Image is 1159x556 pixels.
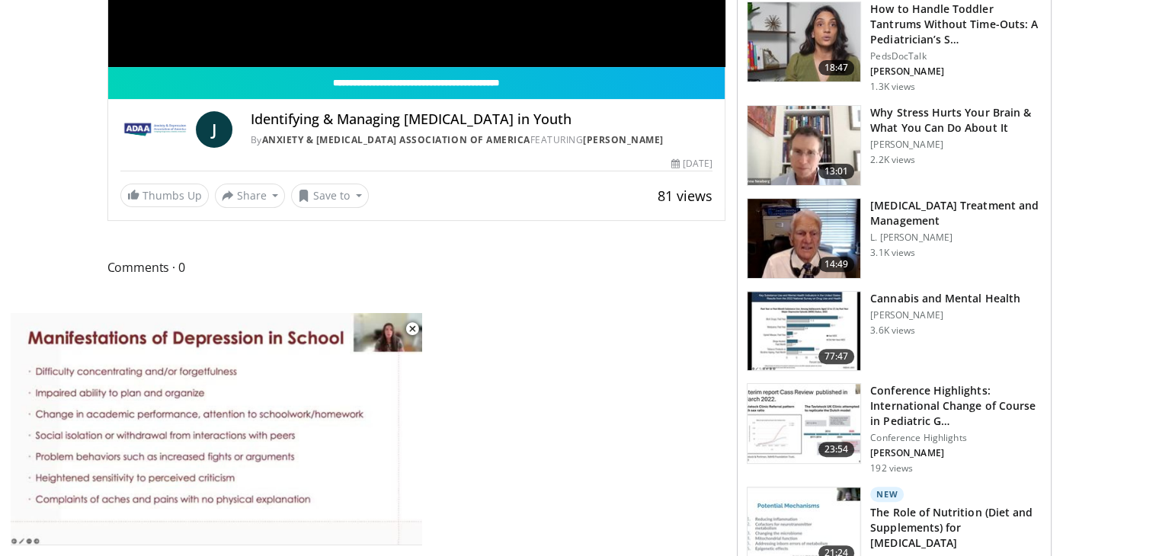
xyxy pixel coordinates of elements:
p: 192 views [870,462,913,475]
p: 1.3K views [870,81,915,93]
img: 0e991599-1ace-4004-98d5-e0b39d86eda7.150x105_q85_crop-smart_upscale.jpg [748,292,860,371]
a: 13:01 Why Stress Hurts Your Brain & What You Can Do About It [PERSON_NAME] 2.2K views [747,105,1042,186]
button: Share [215,184,286,208]
p: [PERSON_NAME] [870,309,1020,321]
span: 18:47 [818,60,855,75]
p: [PERSON_NAME] [870,139,1042,151]
a: [PERSON_NAME] [583,133,664,146]
p: [PERSON_NAME] [870,447,1042,459]
img: 131aa231-63ed-40f9-bacb-73b8cf340afb.150x105_q85_crop-smart_upscale.jpg [748,199,860,278]
h3: How to Handle Toddler Tantrums Without Time-Outs: A Pediatrician’s S… [870,2,1042,47]
span: 13:01 [818,164,855,179]
img: 4658bbb5-685d-4b57-9f52-1b561134a231.150x105_q85_crop-smart_upscale.jpg [748,384,860,463]
img: Anxiety & Depression Association of America [120,111,190,148]
video-js: Video Player [11,313,422,545]
div: By FEATURING [251,133,712,147]
button: Save to [291,184,369,208]
a: 23:54 Conference Highlights: International Change of Course in Pediatric G… Conference Highlights... [747,383,1042,475]
span: 81 views [658,187,712,205]
p: PedsDocTalk [870,50,1042,62]
a: Thumbs Up [120,184,209,207]
span: 77:47 [818,349,855,364]
p: [PERSON_NAME] [870,66,1042,78]
p: 3.6K views [870,324,915,337]
span: 23:54 [818,442,855,457]
p: 2.2K views [870,154,915,166]
img: 153729e0-faea-4f29-b75f-59bcd55f36ca.150x105_q85_crop-smart_upscale.jpg [748,106,860,185]
a: 14:49 [MEDICAL_DATA] Treatment and Management L. [PERSON_NAME] 3.1K views [747,198,1042,279]
span: 14:49 [818,257,855,272]
a: Anxiety & [MEDICAL_DATA] Association of America [262,133,530,146]
img: 50ea502b-14b0-43c2-900c-1755f08e888a.150x105_q85_crop-smart_upscale.jpg [748,2,860,81]
h3: The Role of Nutrition (Diet and Supplements) for [MEDICAL_DATA] [870,505,1042,551]
h3: Why Stress Hurts Your Brain & What You Can Do About It [870,105,1042,136]
a: 77:47 Cannabis and Mental Health [PERSON_NAME] 3.6K views [747,291,1042,372]
p: New [870,487,904,502]
p: 3.1K views [870,247,915,259]
h3: Conference Highlights: International Change of Course in Pediatric G… [870,383,1042,429]
div: [DATE] [671,157,712,171]
h3: [MEDICAL_DATA] Treatment and Management [870,198,1042,228]
span: Comments 0 [107,257,726,277]
a: 18:47 How to Handle Toddler Tantrums Without Time-Outs: A Pediatrician’s S… PedsDocTalk [PERSON_N... [747,2,1042,93]
a: J [196,111,232,148]
h3: Cannabis and Mental Health [870,291,1020,306]
h4: Identifying & Managing [MEDICAL_DATA] in Youth [251,111,712,128]
p: Conference Highlights [870,432,1042,444]
p: L. [PERSON_NAME] [870,232,1042,244]
button: Close [397,313,427,345]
